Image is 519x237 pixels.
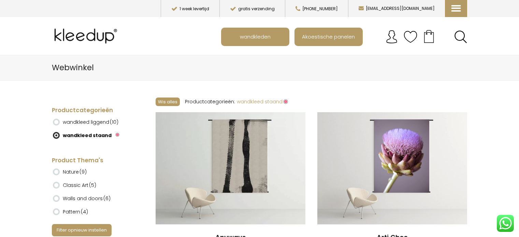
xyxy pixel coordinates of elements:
[221,28,472,46] nav: Main menu
[52,157,135,165] h4: Product Thema's
[185,96,235,107] li: Productcategorieën:
[115,133,119,137] img: Verwijderen
[317,112,467,224] img: Arti Choc
[103,195,111,202] span: (6)
[63,193,111,204] label: Walls and doors
[417,28,441,45] a: Your cart
[52,224,112,236] button: Filter opnieuw instellen
[52,62,94,73] span: Webwinkel
[454,30,467,43] a: Search
[156,98,180,106] button: Wis alles
[63,206,88,218] label: Pattern
[63,166,87,178] label: Nature
[236,30,274,43] span: wandkleden
[89,182,96,189] span: (5)
[63,179,96,191] label: Classic Art
[63,130,112,141] label: wandkleed staand
[63,116,118,128] label: wandkleed liggend
[404,30,417,44] img: verlanglijstje.svg
[81,208,88,215] span: (4)
[295,28,362,45] a: Akoestische panelen
[80,168,87,175] span: (9)
[385,30,399,44] img: account.svg
[110,119,118,125] span: (10)
[156,112,305,224] img: Anyways
[298,30,359,43] span: Akoestische panelen
[52,106,135,115] h4: Productcategorieën
[237,98,288,105] a: wandkleed staand
[222,28,289,45] a: wandkleden
[52,23,122,50] img: Kleedup
[156,112,305,225] a: Anyways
